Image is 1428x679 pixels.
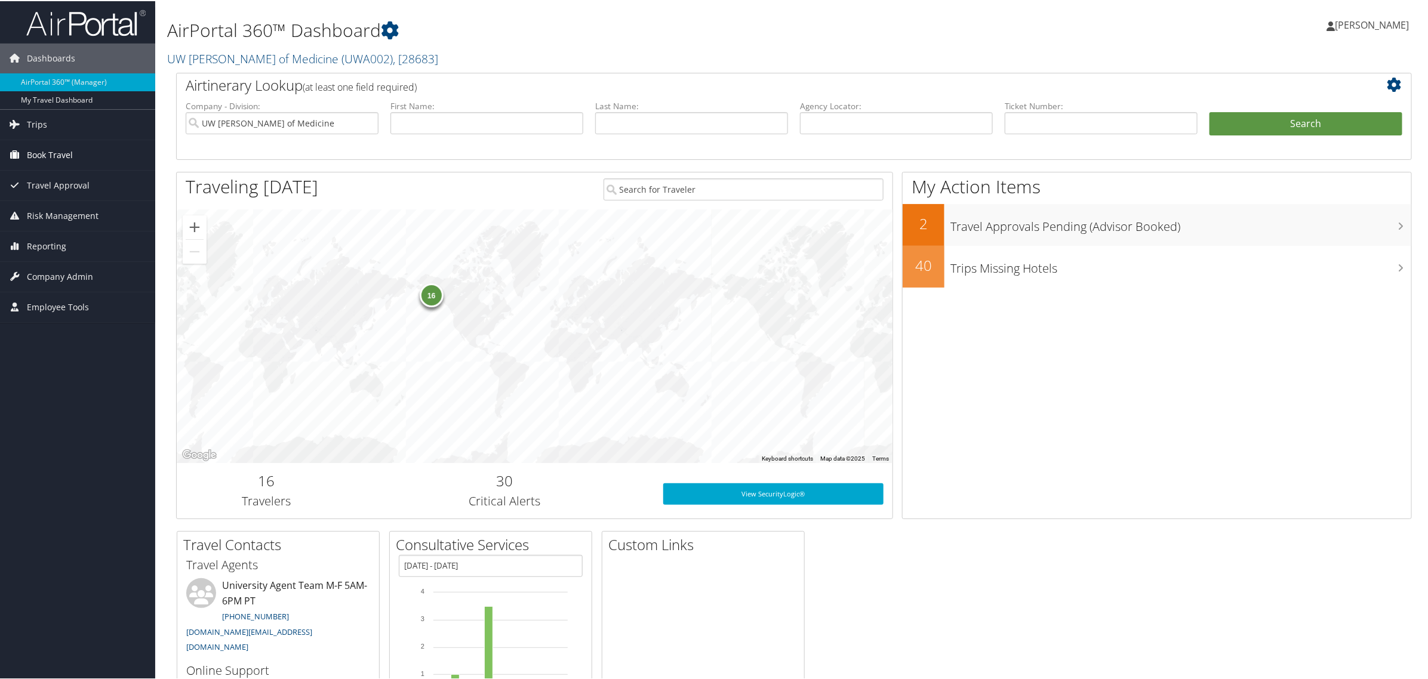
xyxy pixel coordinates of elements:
[421,587,424,594] tspan: 4
[608,533,804,554] h2: Custom Links
[820,454,865,461] span: Map data ©2025
[396,533,592,554] h2: Consultative Services
[762,453,813,462] button: Keyboard shortcuts
[167,17,1003,42] h1: AirPortal 360™ Dashboard
[186,492,347,508] h3: Travelers
[393,50,438,66] span: , [ 28683 ]
[183,533,379,554] h2: Travel Contacts
[950,253,1411,276] h3: Trips Missing Hotels
[27,261,93,291] span: Company Admin
[903,254,944,274] h2: 40
[183,214,207,238] button: Zoom in
[421,641,424,649] tspan: 2
[27,291,89,321] span: Employee Tools
[1210,111,1402,135] button: Search
[186,625,312,652] a: [DOMAIN_NAME][EMAIL_ADDRESS][DOMAIN_NAME]
[167,50,438,66] a: UW [PERSON_NAME] of Medicine
[903,245,1411,286] a: 40Trips Missing Hotels
[1335,17,1409,30] span: [PERSON_NAME]
[183,239,207,263] button: Zoom out
[365,492,645,508] h3: Critical Alerts
[180,446,219,462] a: Open this area in Google Maps (opens a new window)
[903,212,944,233] h2: 2
[186,99,378,111] label: Company - Division:
[800,99,993,111] label: Agency Locator:
[26,8,146,36] img: airportal-logo.png
[604,177,884,199] input: Search for Traveler
[421,614,424,621] tspan: 3
[365,470,645,490] h2: 30
[27,230,66,260] span: Reporting
[950,211,1411,234] h3: Travel Approvals Pending (Advisor Booked)
[390,99,583,111] label: First Name:
[180,446,219,462] img: Google
[303,79,417,92] span: (at least one field required)
[27,139,73,169] span: Book Travel
[27,109,47,138] span: Trips
[27,42,75,72] span: Dashboards
[186,555,370,572] h3: Travel Agents
[903,203,1411,245] a: 2Travel Approvals Pending (Advisor Booked)
[1005,99,1198,111] label: Ticket Number:
[663,482,884,504] a: View SecurityLogic®
[222,610,289,621] a: [PHONE_NUMBER]
[186,74,1300,94] h2: Airtinerary Lookup
[419,282,443,306] div: 16
[872,454,889,461] a: Terms (opens in new tab)
[186,661,370,678] h3: Online Support
[186,173,318,198] h1: Traveling [DATE]
[903,173,1411,198] h1: My Action Items
[180,577,376,656] li: University Agent Team M-F 5AM-6PM PT
[595,99,788,111] label: Last Name:
[27,200,99,230] span: Risk Management
[1327,6,1421,42] a: [PERSON_NAME]
[27,169,90,199] span: Travel Approval
[421,669,424,676] tspan: 1
[341,50,393,66] span: ( UWA002 )
[186,470,347,490] h2: 16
